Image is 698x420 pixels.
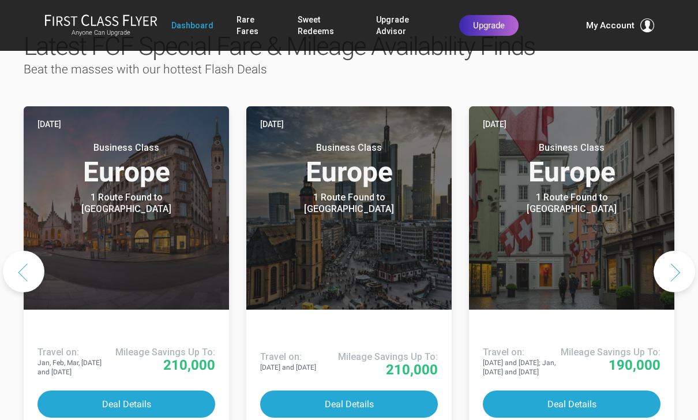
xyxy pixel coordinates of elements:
a: Upgrade Advisor [376,9,436,42]
button: Deal Details [260,391,438,418]
time: [DATE] [37,118,61,131]
div: 1 Route Found to [GEOGRAPHIC_DATA] [500,192,644,215]
time: [DATE] [260,118,284,131]
button: Previous slide [3,251,44,292]
small: Business Class [277,142,421,154]
a: Sweet Redeems [298,9,354,42]
span: My Account [586,18,635,32]
a: First Class FlyerAnyone Can Upgrade [44,14,157,37]
div: 1 Route Found to [GEOGRAPHIC_DATA] [277,192,421,215]
time: [DATE] [483,118,506,131]
button: Next slide [654,251,695,292]
button: Deal Details [37,391,215,418]
span: Beat the masses with our hottest Flash Deals [24,62,267,76]
small: Anyone Can Upgrade [44,29,157,37]
h3: Europe [483,142,661,186]
button: My Account [586,18,654,32]
h3: Europe [260,142,438,186]
div: 1 Route Found to [GEOGRAPHIC_DATA] [54,192,198,215]
small: Business Class [500,142,644,154]
small: Business Class [54,142,198,154]
a: Dashboard [171,15,213,36]
h3: Europe [37,142,215,186]
a: Rare Fares [237,9,275,42]
a: Upgrade [459,15,519,36]
button: Deal Details [483,391,661,418]
img: First Class Flyer [44,14,157,26]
